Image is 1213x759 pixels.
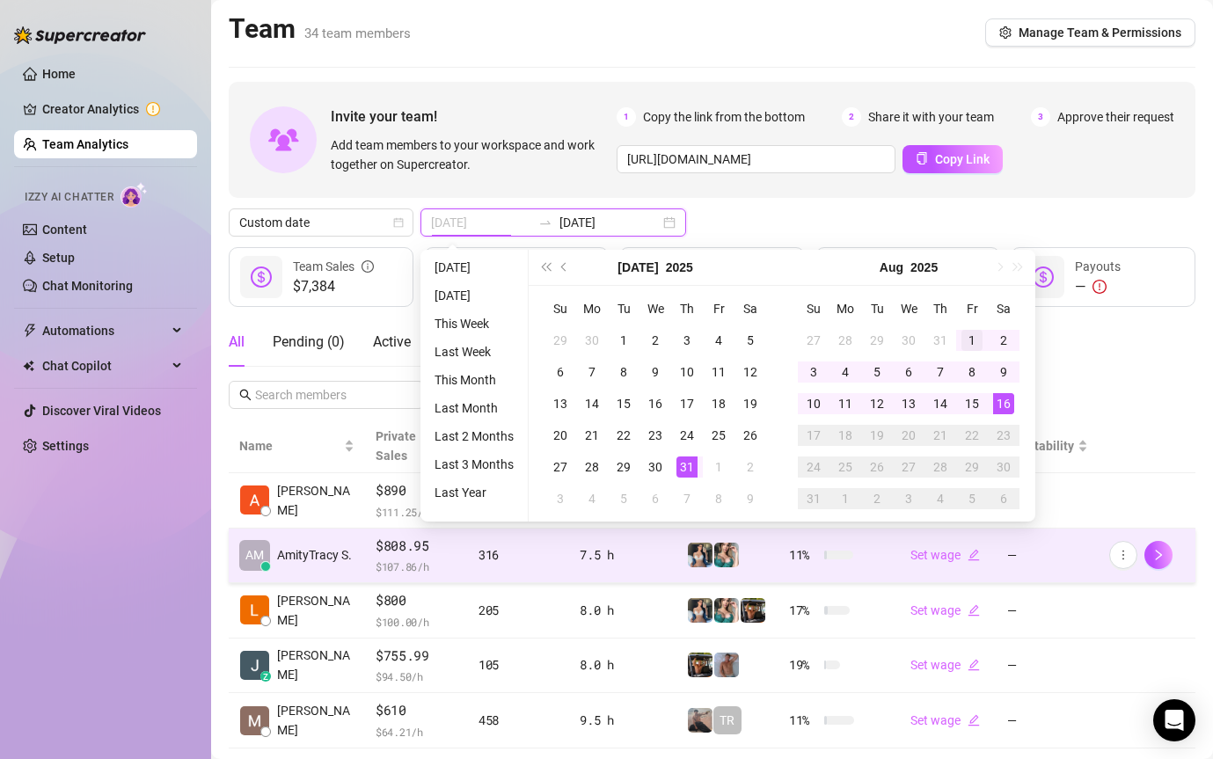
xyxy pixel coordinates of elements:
[1019,26,1181,40] span: Manage Team & Permissions
[798,356,829,388] td: 2025-08-03
[376,646,457,667] span: $755.99
[803,330,824,351] div: 27
[930,456,951,478] div: 28
[427,257,521,278] li: [DATE]
[708,488,729,509] div: 8
[676,425,698,446] div: 24
[924,325,956,356] td: 2025-07-31
[703,325,734,356] td: 2025-07-04
[829,420,861,451] td: 2025-08-18
[645,425,666,446] div: 23
[961,330,983,351] div: 1
[376,429,416,463] span: Private Sales
[835,488,856,509] div: 1
[479,655,559,675] div: 105
[688,653,712,677] img: Nathan
[956,420,988,451] td: 2025-08-22
[576,388,608,420] td: 2025-07-14
[993,456,1014,478] div: 30
[708,330,729,351] div: 4
[245,545,264,565] span: AM
[985,18,1195,47] button: Manage Team & Permissions
[741,598,765,623] img: Nathan
[613,361,634,383] div: 8
[835,425,856,446] div: 18
[581,456,603,478] div: 28
[617,107,636,127] span: 1
[956,325,988,356] td: 2025-08-01
[866,425,888,446] div: 19
[683,247,789,286] div: Est. Hours Worked
[376,503,457,521] span: $ 111.25 /h
[240,706,269,735] img: Mariane Subia
[924,420,956,451] td: 2025-08-21
[431,213,531,232] input: Start date
[23,324,37,338] span: thunderbolt
[803,425,824,446] div: 17
[703,388,734,420] td: 2025-07-18
[930,488,951,509] div: 4
[910,658,980,672] a: Set wageedit
[898,456,919,478] div: 27
[924,356,956,388] td: 2025-08-07
[734,293,766,325] th: Sa
[639,420,671,451] td: 2025-07-23
[479,545,559,565] div: 316
[427,341,521,362] li: Last Week
[608,420,639,451] td: 2025-07-22
[916,152,928,164] span: copy
[676,361,698,383] div: 10
[479,601,559,620] div: 205
[993,361,1014,383] div: 9
[376,536,457,557] span: $808.95
[703,293,734,325] th: Fr
[427,313,521,334] li: This Week
[688,543,712,567] img: Katy
[617,250,658,285] button: Choose a month
[550,456,571,478] div: 27
[536,250,555,285] button: Last year (Control + left)
[555,250,574,285] button: Previous month (PageUp)
[798,483,829,515] td: 2025-08-31
[798,325,829,356] td: 2025-07-27
[798,388,829,420] td: 2025-08-10
[255,385,399,405] input: Search members
[229,12,411,46] h2: Team
[893,356,924,388] td: 2025-08-06
[671,451,703,483] td: 2025-07-31
[829,293,861,325] th: Mo
[229,332,245,353] div: All
[376,558,457,575] span: $ 107.86 /h
[924,293,956,325] th: Th
[576,420,608,451] td: 2025-07-21
[393,217,404,228] span: calendar
[930,330,951,351] div: 31
[829,388,861,420] td: 2025-08-11
[861,356,893,388] td: 2025-08-05
[42,67,76,81] a: Home
[898,425,919,446] div: 20
[581,330,603,351] div: 30
[251,266,272,288] span: dollar-circle
[956,388,988,420] td: 2025-08-15
[576,293,608,325] th: Mo
[1075,276,1121,297] div: —
[898,393,919,414] div: 13
[645,393,666,414] div: 16
[829,483,861,515] td: 2025-09-01
[924,483,956,515] td: 2025-09-04
[613,425,634,446] div: 22
[331,106,617,128] span: Invite your team!
[613,330,634,351] div: 1
[861,451,893,483] td: 2025-08-26
[835,330,856,351] div: 28
[956,293,988,325] th: Fr
[544,483,576,515] td: 2025-08-03
[789,545,817,565] span: 11 %
[829,325,861,356] td: 2025-07-28
[676,488,698,509] div: 7
[910,603,980,617] a: Set wageedit
[997,583,1099,639] td: —
[924,451,956,483] td: 2025-08-28
[842,107,861,127] span: 2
